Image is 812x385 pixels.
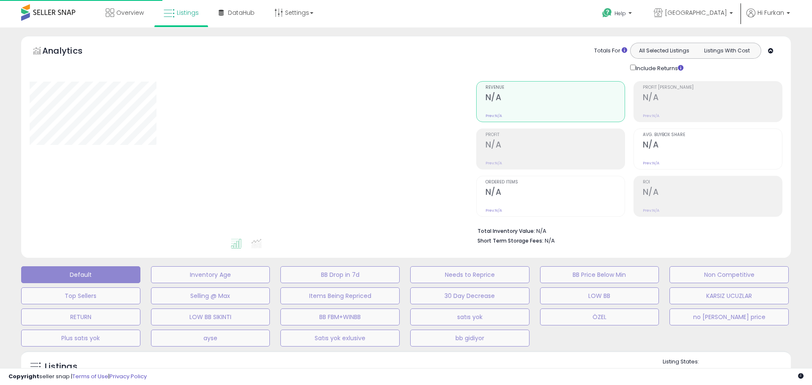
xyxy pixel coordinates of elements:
[486,161,502,166] small: Prev: N/A
[643,113,659,118] small: Prev: N/A
[410,309,529,325] button: satıs yok
[665,8,727,17] span: [GEOGRAPHIC_DATA]
[280,309,400,325] button: BB FBM+WINBB
[21,309,140,325] button: RETURN
[116,8,144,17] span: Overview
[643,85,782,90] span: Profit [PERSON_NAME]
[486,133,625,137] span: Profit
[280,266,400,283] button: BB Drop in 7d
[602,8,612,18] i: Get Help
[486,140,625,151] h2: N/A
[151,330,270,347] button: ayse
[21,330,140,347] button: Plus satıs yok
[21,287,140,304] button: Top Sellers
[486,208,502,213] small: Prev: N/A
[643,93,782,104] h2: N/A
[486,180,625,185] span: Ordered Items
[669,266,789,283] button: Non Competitive
[669,309,789,325] button: no [PERSON_NAME] price
[643,161,659,166] small: Prev: N/A
[594,47,627,55] div: Totals For
[695,45,758,56] button: Listings With Cost
[486,187,625,199] h2: N/A
[410,330,529,347] button: bb gidiyor
[595,1,640,27] a: Help
[486,93,625,104] h2: N/A
[540,266,659,283] button: BB Price Below Min
[151,266,270,283] button: Inventory Age
[643,208,659,213] small: Prev: N/A
[177,8,199,17] span: Listings
[614,10,626,17] span: Help
[757,8,784,17] span: Hi Furkan
[486,113,502,118] small: Prev: N/A
[477,225,776,235] li: N/A
[669,287,789,304] button: KARSIZ UCUZLAR
[21,266,140,283] button: Default
[643,140,782,151] h2: N/A
[545,237,555,245] span: N/A
[540,287,659,304] button: LOW BB
[643,180,782,185] span: ROI
[410,287,529,304] button: 30 Day Decrease
[540,309,659,325] button: ÖZEL
[624,63,694,73] div: Include Returns
[643,187,782,199] h2: N/A
[486,85,625,90] span: Revenue
[151,309,270,325] button: LOW BB SIKINTI
[746,8,790,27] a: Hi Furkan
[643,133,782,137] span: Avg. Buybox Share
[633,45,696,56] button: All Selected Listings
[280,330,400,347] button: Satıs yok exlusive
[42,45,99,59] h5: Analytics
[477,227,535,235] b: Total Inventory Value:
[477,237,543,244] b: Short Term Storage Fees:
[280,287,400,304] button: Items Being Repriced
[8,373,147,381] div: seller snap | |
[151,287,270,304] button: Selling @ Max
[228,8,255,17] span: DataHub
[8,372,39,380] strong: Copyright
[410,266,529,283] button: Needs to Reprice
